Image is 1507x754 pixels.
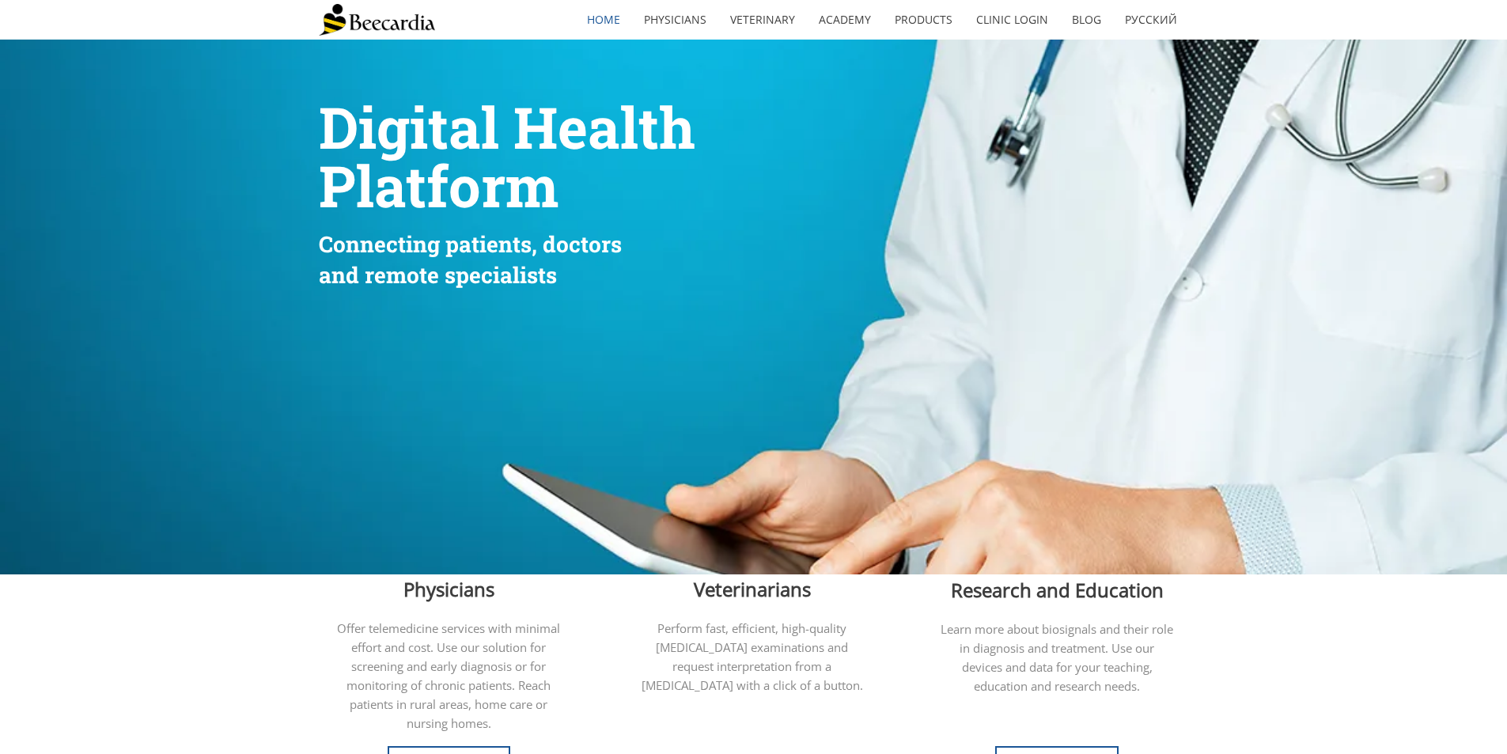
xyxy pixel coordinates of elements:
span: and remote specialists [319,260,557,290]
span: Research and Education [951,577,1164,603]
a: home [575,2,632,38]
span: Veterinarians [694,576,811,602]
span: Learn more about biosignals and their role in diagnosis and treatment. Use our devices and data f... [941,621,1173,694]
a: Veterinary [718,2,807,38]
a: Physicians [632,2,718,38]
span: Perform fast, efficient, high-quality [MEDICAL_DATA] examinations and request interpretation from... [642,620,863,693]
span: Offer telemedicine services with minimal effort and cost. Use our solution for screening and earl... [337,620,560,731]
a: Products [883,2,964,38]
a: Clinic Login [964,2,1060,38]
span: Physicians [403,576,494,602]
span: Connecting patients, doctors [319,229,622,259]
a: Academy [807,2,883,38]
span: Digital Health [319,89,695,165]
a: Blog [1060,2,1113,38]
span: Platform [319,148,558,223]
a: Русский [1113,2,1189,38]
img: Beecardia [319,4,435,36]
